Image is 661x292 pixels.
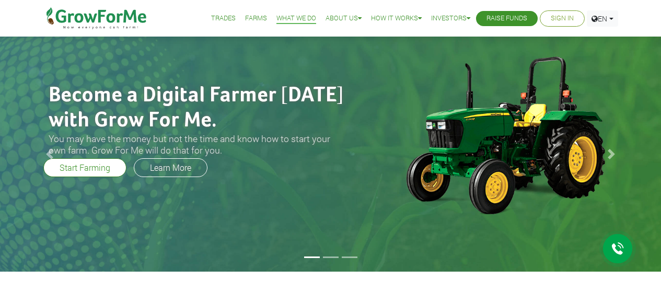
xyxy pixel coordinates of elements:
[211,13,236,24] a: Trades
[551,13,574,24] a: Sign In
[431,13,470,24] a: Investors
[326,13,362,24] a: About Us
[371,13,422,24] a: How it Works
[245,13,267,24] a: Farms
[49,133,346,155] h3: You may have the money but not the time and know how to start your own farm. Grow For Me will do ...
[486,13,527,24] a: Raise Funds
[49,83,346,133] h2: Become a Digital Farmer [DATE] with Grow For Me.
[388,51,621,218] img: growforme image
[276,13,316,24] a: What We Do
[134,158,207,177] a: Learn More
[587,10,618,27] a: EN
